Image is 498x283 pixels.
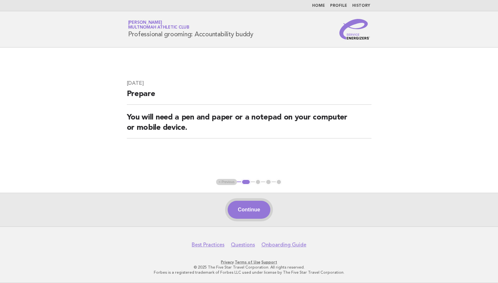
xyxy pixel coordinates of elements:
a: [PERSON_NAME]Multnomah Athletic Club [128,21,189,30]
a: Home [312,4,325,8]
img: Service Energizers [339,19,370,40]
a: Privacy [221,260,234,264]
button: Continue [228,201,270,219]
h3: [DATE] [127,80,371,86]
h2: Prepare [127,89,371,105]
p: Forbes is a registered trademark of Forbes LLC used under license by The Five Star Travel Corpora... [53,270,446,275]
p: © 2025 The Five Star Travel Corporation. All rights reserved. [53,265,446,270]
span: Multnomah Athletic Club [128,26,189,30]
a: Onboarding Guide [261,242,306,248]
h1: Professional grooming: Accountability buddy [128,21,253,38]
a: Best Practices [192,242,224,248]
h2: You will need a pen and paper or a notepad on your computer or mobile device. [127,112,371,138]
a: History [352,4,370,8]
a: Profile [330,4,347,8]
button: 1 [241,179,250,185]
a: Terms of Use [235,260,260,264]
a: Support [261,260,277,264]
p: · · [53,260,446,265]
a: Questions [231,242,255,248]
